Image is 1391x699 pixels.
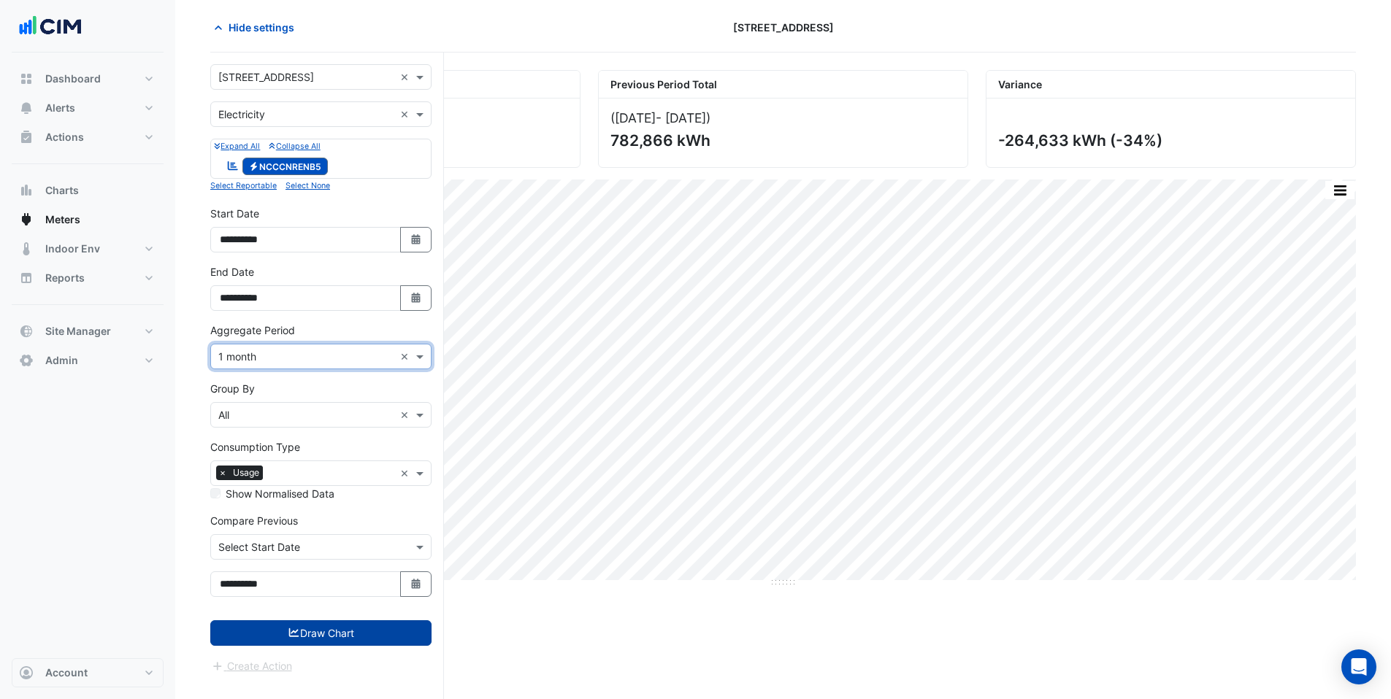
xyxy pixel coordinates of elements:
button: Admin [12,346,164,375]
small: Expand All [214,142,260,151]
button: Site Manager [12,317,164,346]
span: - [DATE] [656,110,706,125]
span: Hide settings [229,20,294,35]
fa-icon: Select Date [410,292,423,304]
div: Open Intercom Messenger [1341,649,1376,684]
label: End Date [210,264,254,279]
fa-icon: Electricity [248,161,259,171]
button: Alerts [12,93,164,123]
span: Clear [400,107,413,122]
button: Select None [286,179,330,192]
button: Indoor Env [12,234,164,263]
small: Collapse All [269,142,320,151]
button: Actions [12,123,164,152]
span: NCCCNRENB5 [242,158,329,175]
label: Aggregate Period [210,323,295,338]
button: Select Reportable [210,179,277,192]
span: Reports [45,271,85,285]
app-icon: Reports [19,271,34,285]
span: × [216,466,229,480]
label: Start Date [210,206,259,221]
button: Meters [12,205,164,234]
span: Admin [45,353,78,368]
span: Clear [400,349,413,364]
small: Select None [286,181,330,190]
button: Draw Chart [210,620,432,646]
span: Account [45,665,88,680]
app-icon: Charts [19,183,34,198]
div: ([DATE] ) [610,110,956,125]
span: Usage [229,466,263,480]
app-icon: Admin [19,353,34,368]
span: Site Manager [45,324,111,339]
small: Select Reportable [210,181,277,190]
label: Group By [210,381,255,396]
span: Clear [400,466,413,481]
label: Compare Previous [210,513,298,528]
button: Expand All [214,139,260,152]
span: Charts [45,183,79,198]
fa-icon: Select Date [410,233,423,246]
app-icon: Indoor Env [19,242,34,256]
span: Clear [400,69,413,85]
app-icon: Meters [19,212,34,227]
img: Company Logo [18,12,83,41]
label: Show Normalised Data [226,486,334,501]
span: Dashboard [45,72,101,86]
app-icon: Alerts [19,101,34,115]
div: Previous Period Total [599,71,967,99]
button: More Options [1325,181,1354,199]
span: Clear [400,407,413,422]
button: Charts [12,176,164,205]
button: Hide settings [210,15,304,40]
button: Collapse All [269,139,320,152]
app-icon: Actions [19,130,34,144]
div: -264,633 kWh (-34%) [998,131,1341,150]
div: 782,866 kWh [610,131,953,150]
app-icon: Dashboard [19,72,34,86]
span: Meters [45,212,80,227]
div: Variance [986,71,1355,99]
app-icon: Site Manager [19,324,34,339]
button: Reports [12,263,164,293]
button: Dashboard [12,64,164,93]
span: [STREET_ADDRESS] [733,20,834,35]
label: Consumption Type [210,439,300,455]
fa-icon: Reportable [226,159,240,171]
span: Alerts [45,101,75,115]
button: Account [12,658,164,687]
app-escalated-ticket-create-button: Please draw the charts first [210,659,293,671]
fa-icon: Select Date [410,578,423,590]
span: Indoor Env [45,242,100,256]
span: Actions [45,130,84,144]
